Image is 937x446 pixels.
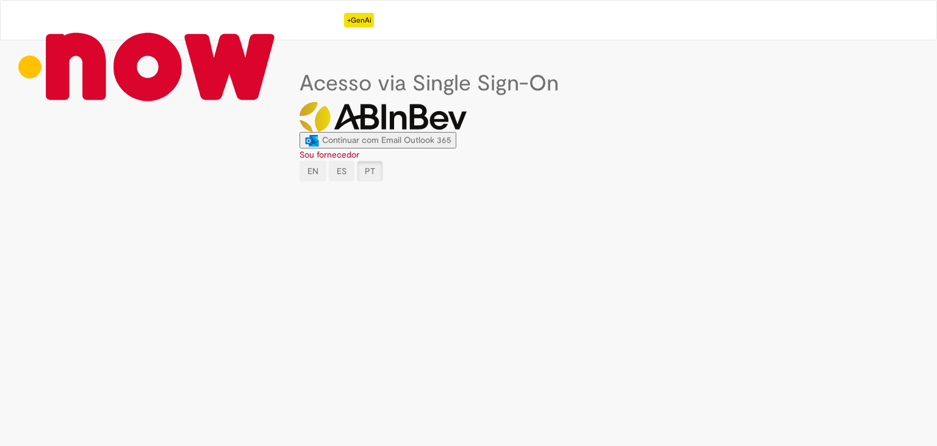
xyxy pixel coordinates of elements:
a: Go to homepage [1,1,293,37]
button: ES [329,161,354,181]
ul: Header menu [293,1,383,40]
img: ServiceNow [10,13,284,120]
button: PT [357,161,383,181]
img: Logo ABInBev [300,102,467,132]
h1: Acesso via Single Sign-On [300,71,638,96]
img: ícone Azure/Microsoft 360 [304,135,320,147]
p: +GenAi [344,13,374,27]
a: Sou fornecedor [300,149,359,160]
div: Padroniza [303,13,374,27]
button: ícone Azure/Microsoft 360 Continuar com Email Outlook 365 [300,132,456,148]
button: EN [300,161,326,181]
span: Continuar com Email Outlook 365 [322,134,451,145]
